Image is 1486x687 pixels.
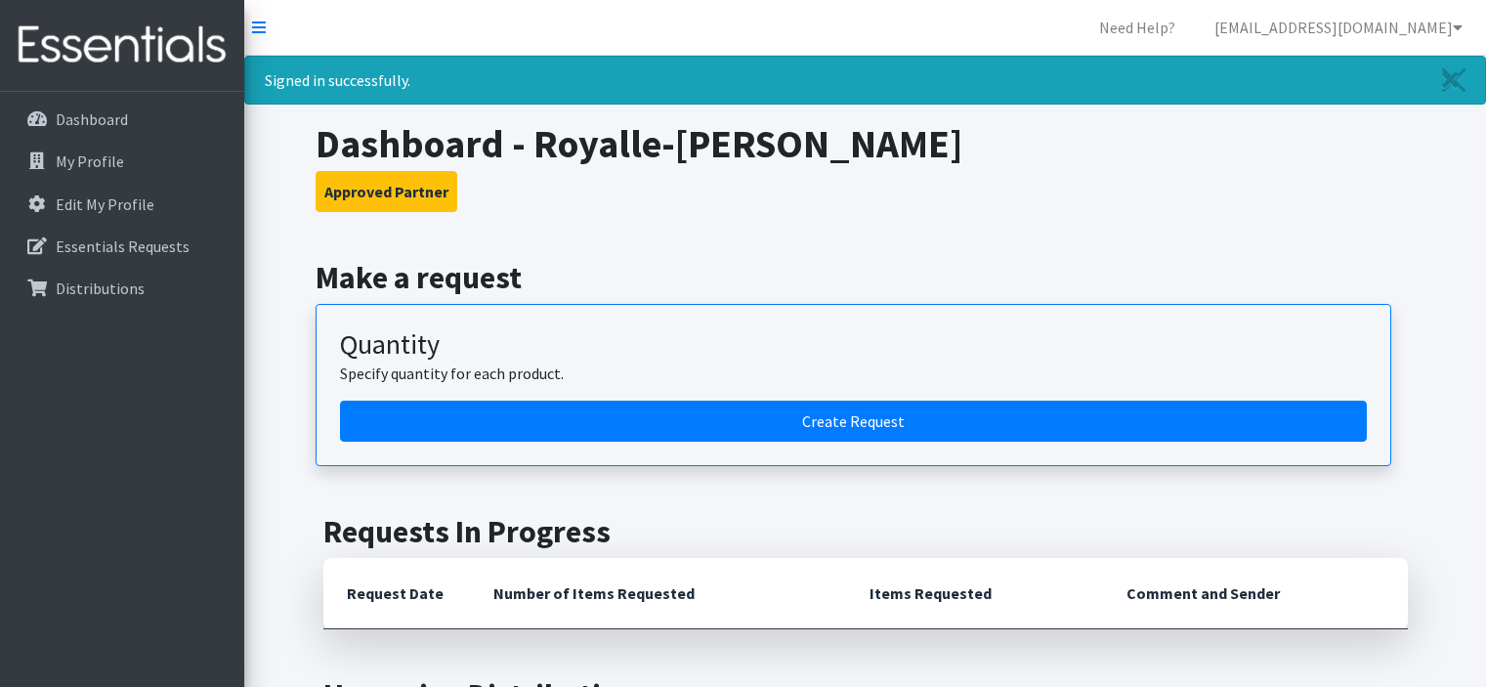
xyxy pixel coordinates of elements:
[340,328,1367,362] h3: Quantity
[846,558,1103,629] th: Items Requested
[8,13,236,78] img: HumanEssentials
[8,269,236,308] a: Distributions
[8,100,236,139] a: Dashboard
[316,120,1415,167] h1: Dashboard - Royalle-[PERSON_NAME]
[8,185,236,224] a: Edit My Profile
[56,151,124,171] p: My Profile
[470,558,847,629] th: Number of Items Requested
[56,109,128,129] p: Dashboard
[316,171,457,212] button: Approved Partner
[1199,8,1478,47] a: [EMAIL_ADDRESS][DOMAIN_NAME]
[8,142,236,181] a: My Profile
[56,194,154,214] p: Edit My Profile
[1103,558,1407,629] th: Comment and Sender
[56,236,190,256] p: Essentials Requests
[244,56,1486,105] div: Signed in successfully.
[1422,57,1485,104] a: Close
[8,227,236,266] a: Essentials Requests
[340,401,1367,442] a: Create a request by quantity
[316,259,1415,296] h2: Make a request
[1083,8,1191,47] a: Need Help?
[323,513,1408,550] h2: Requests In Progress
[323,558,470,629] th: Request Date
[56,279,145,298] p: Distributions
[340,362,1367,385] p: Specify quantity for each product.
